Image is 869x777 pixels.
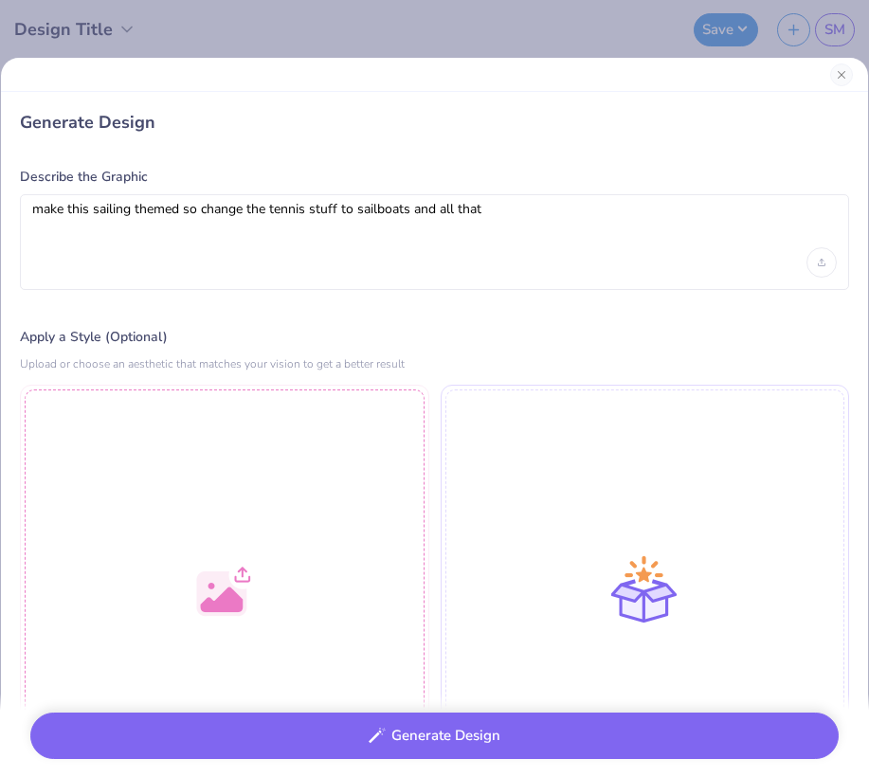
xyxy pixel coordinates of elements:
button: Close [830,63,853,86]
textarea: make this sailing themed so change the tennis stuff to sailboats and all that [32,201,837,248]
button: Generate Design [30,713,839,759]
label: Describe the Graphic [20,168,849,187]
label: Apply a Style (Optional) [20,328,849,347]
div: Generate Design [20,111,849,134]
div: Upload or choose an aesthetic that matches your vision to get a better result [20,354,849,373]
div: Upload image [806,247,837,278]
